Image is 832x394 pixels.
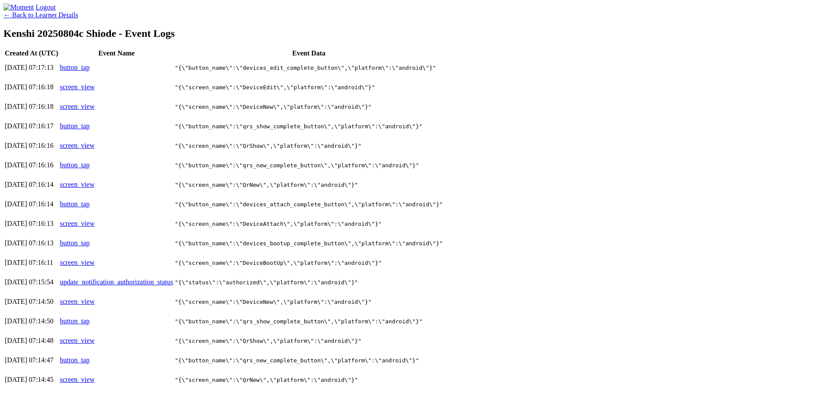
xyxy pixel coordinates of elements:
a: button_tap [60,356,89,364]
h2: Kenshi 20250804c Shiode - Event Logs [3,28,829,39]
a: button_tap [60,200,89,208]
a: screen_view [60,220,94,227]
div: [DATE] 07:17:13 [5,64,58,72]
div: [DATE] 07:16:18 [5,103,58,111]
div: [DATE] 07:14:48 [5,337,58,345]
div: [DATE] 07:14:50 [5,317,58,325]
a: screen_view [60,83,94,91]
a: screen_view [60,376,94,383]
a: button_tap [60,239,89,247]
div: [DATE] 07:16:16 [5,161,58,169]
th: Event Data [175,49,443,58]
pre: "{\"screen_name\":\"QrShow\",\"platform\":\"android\"}" [175,338,443,344]
pre: "{\"screen_name\":\"DeviceNew\",\"platform\":\"android\"}" [175,104,443,110]
div: [DATE] 07:16:18 [5,83,58,91]
pre: "{\"screen_name\":\"DeviceBootUp\",\"platform\":\"android\"}" [175,260,443,266]
a: screen_view [60,298,94,305]
pre: "{\"status\":\"authorized\",\"platform\":\"android\"}" [175,279,443,286]
div: [DATE] 07:16:14 [5,200,58,208]
pre: "{\"screen_name\":\"DeviceAttach\",\"platform\":\"android\"}" [175,221,443,227]
pre: "{\"button_name\":\"qrs_show_complete_button\",\"platform\":\"android\"}" [175,123,443,130]
pre: "{\"button_name\":\"qrs_new_complete_button\",\"platform\":\"android\"}" [175,162,443,169]
div: [DATE] 07:16:17 [5,122,58,130]
div: [DATE] 07:14:45 [5,376,58,384]
a: button_tap [60,122,89,130]
a: screen_view [60,337,94,344]
div: [DATE] 07:15:54 [5,278,58,286]
pre: "{\"button_name\":\"devices_edit_complete_button\",\"platform\":\"android\"}" [175,65,443,71]
pre: "{\"screen_name\":\"QrNew\",\"platform\":\"android\"}" [175,182,443,188]
pre: "{\"button_name\":\"qrs_new_complete_button\",\"platform\":\"android\"}" [175,357,443,364]
pre: "{\"button_name\":\"devices_attach_complete_button\",\"platform\":\"android\"}" [175,201,443,208]
pre: "{\"screen_name\":\"QrShow\",\"platform\":\"android\"}" [175,143,443,149]
pre: "{\"screen_name\":\"DeviceEdit\",\"platform\":\"android\"}" [175,84,443,91]
img: Moment [3,3,34,11]
a: screen_view [60,142,94,149]
a: button_tap [60,317,89,325]
div: [DATE] 07:16:16 [5,142,58,150]
a: screen_view [60,259,94,266]
pre: "{\"button_name\":\"devices_bootup_complete_button\",\"platform\":\"android\"}" [175,240,443,247]
div: [DATE] 07:16:14 [5,181,58,189]
pre: "{\"screen_name\":\"DeviceNew\",\"platform\":\"android\"}" [175,299,443,305]
th: Created At (UTC) [4,49,58,58]
pre: "{\"screen_name\":\"QrNew\",\"platform\":\"android\"}" [175,377,443,383]
pre: "{\"button_name\":\"qrs_show_complete_button\",\"platform\":\"android\"}" [175,318,443,325]
a: button_tap [60,161,89,169]
a: screen_view [60,103,94,110]
a: button_tap [60,64,89,71]
div: [DATE] 07:16:13 [5,239,58,247]
th: Event Name [59,49,173,58]
a: ← Back to Learner Details [3,11,78,19]
div: [DATE] 07:16:11 [5,259,58,267]
div: [DATE] 07:14:50 [5,298,58,306]
a: Logout [36,3,55,11]
a: update_notification_authorization_status [60,278,173,286]
a: screen_view [60,181,94,188]
div: [DATE] 07:14:47 [5,356,58,364]
div: [DATE] 07:16:13 [5,220,58,228]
